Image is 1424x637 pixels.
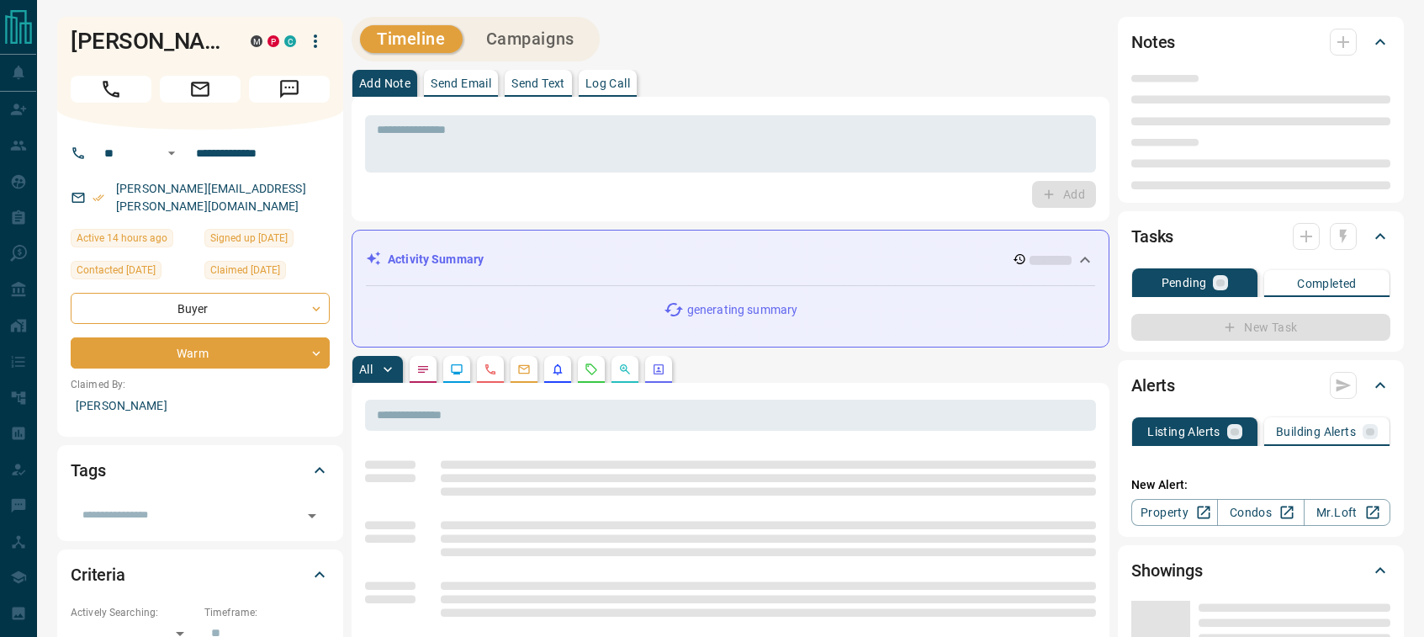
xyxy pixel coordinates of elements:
[77,230,167,247] span: Active 14 hours ago
[71,605,196,620] p: Actively Searching:
[71,76,151,103] span: Call
[1297,278,1357,289] p: Completed
[71,555,330,595] div: Criteria
[511,77,565,89] p: Send Text
[416,363,430,376] svg: Notes
[1131,499,1218,526] a: Property
[77,262,156,279] span: Contacted [DATE]
[71,457,105,484] h2: Tags
[359,77,410,89] p: Add Note
[210,262,280,279] span: Claimed [DATE]
[71,28,225,55] h1: [PERSON_NAME]
[71,293,330,324] div: Buyer
[1162,277,1207,289] p: Pending
[1131,216,1390,257] div: Tasks
[484,363,497,376] svg: Calls
[1131,29,1175,56] h2: Notes
[652,363,665,376] svg: Agent Actions
[249,76,330,103] span: Message
[160,76,241,103] span: Email
[1217,499,1304,526] a: Condos
[71,229,196,252] div: Mon Aug 11 2025
[585,77,630,89] p: Log Call
[388,251,484,268] p: Activity Summary
[431,77,491,89] p: Send Email
[1276,426,1356,438] p: Building Alerts
[366,244,1095,275] div: Activity Summary
[284,35,296,47] div: condos.ca
[71,392,330,420] p: [PERSON_NAME]
[517,363,531,376] svg: Emails
[204,261,330,284] div: Thu Oct 12 2023
[161,143,182,163] button: Open
[585,363,598,376] svg: Requests
[93,192,104,204] svg: Email Verified
[71,337,330,369] div: Warm
[71,450,330,491] div: Tags
[1131,557,1203,584] h2: Showings
[1131,550,1390,591] div: Showings
[71,261,196,284] div: Wed Aug 06 2025
[204,229,330,252] div: Mon Jun 26 2017
[687,301,797,319] p: generating summary
[1131,372,1175,399] h2: Alerts
[71,561,125,588] h2: Criteria
[300,504,324,528] button: Open
[1131,365,1390,406] div: Alerts
[210,230,288,247] span: Signed up [DATE]
[1131,476,1390,494] p: New Alert:
[204,605,330,620] p: Timeframe:
[1131,22,1390,62] div: Notes
[116,182,306,213] a: [PERSON_NAME][EMAIL_ADDRESS][PERSON_NAME][DOMAIN_NAME]
[551,363,564,376] svg: Listing Alerts
[469,25,591,53] button: Campaigns
[71,377,330,392] p: Claimed By:
[267,35,279,47] div: property.ca
[1147,426,1220,438] p: Listing Alerts
[1304,499,1390,526] a: Mr.Loft
[360,25,463,53] button: Timeline
[251,35,262,47] div: mrloft.ca
[618,363,632,376] svg: Opportunities
[1131,223,1173,250] h2: Tasks
[450,363,463,376] svg: Lead Browsing Activity
[359,364,373,375] p: All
